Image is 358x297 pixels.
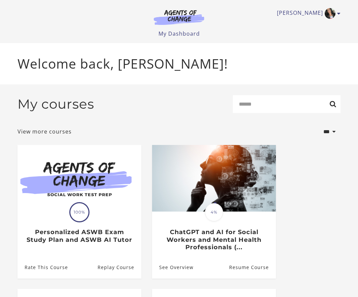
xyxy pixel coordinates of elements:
a: ChatGPT and AI for Social Workers and Mental Health Professionals (...: See Overview [152,256,193,278]
span: 100% [70,203,88,221]
p: Welcome back, [PERSON_NAME]! [17,54,341,74]
h2: My courses [17,96,94,112]
a: Personalized ASWB Exam Study Plan and ASWB AI Tutor: Resume Course [98,256,141,278]
a: View more courses [17,127,72,136]
a: ChatGPT and AI for Social Workers and Mental Health Professionals (...: Resume Course [229,256,276,278]
a: My Dashboard [158,30,200,37]
img: Agents of Change Logo [147,9,211,25]
span: 4% [205,203,223,221]
h3: ChatGPT and AI for Social Workers and Mental Health Professionals (... [159,228,268,251]
h3: Personalized ASWB Exam Study Plan and ASWB AI Tutor [25,228,134,244]
a: Toggle menu [277,8,337,19]
a: Personalized ASWB Exam Study Plan and ASWB AI Tutor: Rate This Course [17,256,68,278]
